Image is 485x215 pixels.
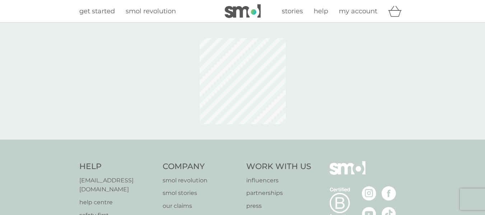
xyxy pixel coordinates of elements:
a: stories [282,6,303,17]
a: my account [339,6,377,17]
a: get started [79,6,115,17]
a: our claims [163,201,239,211]
a: smol revolution [163,176,239,185]
span: help [314,7,328,15]
div: basket [388,4,406,18]
span: my account [339,7,377,15]
a: help [314,6,328,17]
a: smol revolution [126,6,176,17]
img: smol [330,161,365,186]
h4: Company [163,161,239,172]
img: visit the smol Instagram page [362,186,376,201]
img: smol [225,4,261,18]
span: smol revolution [126,7,176,15]
a: help centre [79,198,156,207]
a: [EMAIL_ADDRESS][DOMAIN_NAME] [79,176,156,194]
img: visit the smol Facebook page [382,186,396,201]
a: press [246,201,311,211]
a: influencers [246,176,311,185]
a: smol stories [163,188,239,198]
a: partnerships [246,188,311,198]
h4: Work With Us [246,161,311,172]
h4: Help [79,161,156,172]
span: stories [282,7,303,15]
span: get started [79,7,115,15]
